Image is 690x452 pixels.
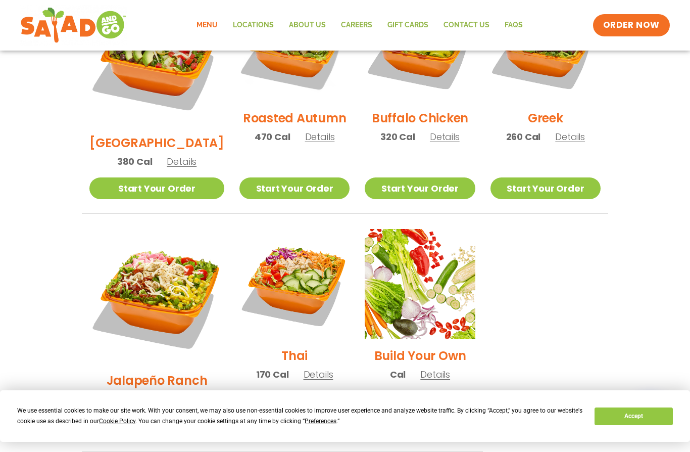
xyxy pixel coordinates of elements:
a: About Us [281,14,333,37]
h2: Roasted Autumn [243,109,347,127]
span: 320 Cal [380,130,415,144]
h2: Build Your Own [374,347,466,365]
a: Careers [333,14,380,37]
a: Start Your Order [239,177,350,199]
img: new-SAG-logo-768×292 [20,5,127,46]
span: 260 Cal [506,130,541,144]
a: Start Your Order [490,177,601,199]
h2: Buffalo Chicken [372,109,468,127]
span: Details [420,368,450,381]
span: 170 Cal [256,368,289,381]
a: GIFT CARDS [380,14,436,37]
img: Product photo for Thai Salad [239,229,350,339]
span: Preferences [305,418,336,425]
span: 380 Cal [117,155,153,168]
a: ORDER NOW [593,14,670,36]
a: Locations [225,14,281,37]
button: Accept [595,408,672,425]
span: Details [167,155,196,168]
span: Cookie Policy [99,418,135,425]
span: Details [305,130,335,143]
nav: Menu [189,14,530,37]
a: Start Your Order [89,177,224,199]
span: Details [555,130,585,143]
h2: [GEOGRAPHIC_DATA] [89,134,224,152]
a: Start Your Order [365,177,475,199]
div: We use essential cookies to make our site work. With your consent, we may also use non-essential ... [17,405,582,427]
img: Product photo for Build Your Own [365,229,475,339]
a: Contact Us [436,14,497,37]
h2: Jalapeño Ranch [107,372,208,389]
a: FAQs [497,14,530,37]
span: Details [304,368,333,381]
span: 470 Cal [255,130,290,144]
img: Product photo for Jalapeño Ranch Salad [89,229,224,364]
a: Menu [189,14,225,37]
span: ORDER NOW [603,19,660,31]
span: Details [430,130,460,143]
span: Cal [390,368,406,381]
h2: Thai [281,347,308,365]
h2: Greek [528,109,563,127]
